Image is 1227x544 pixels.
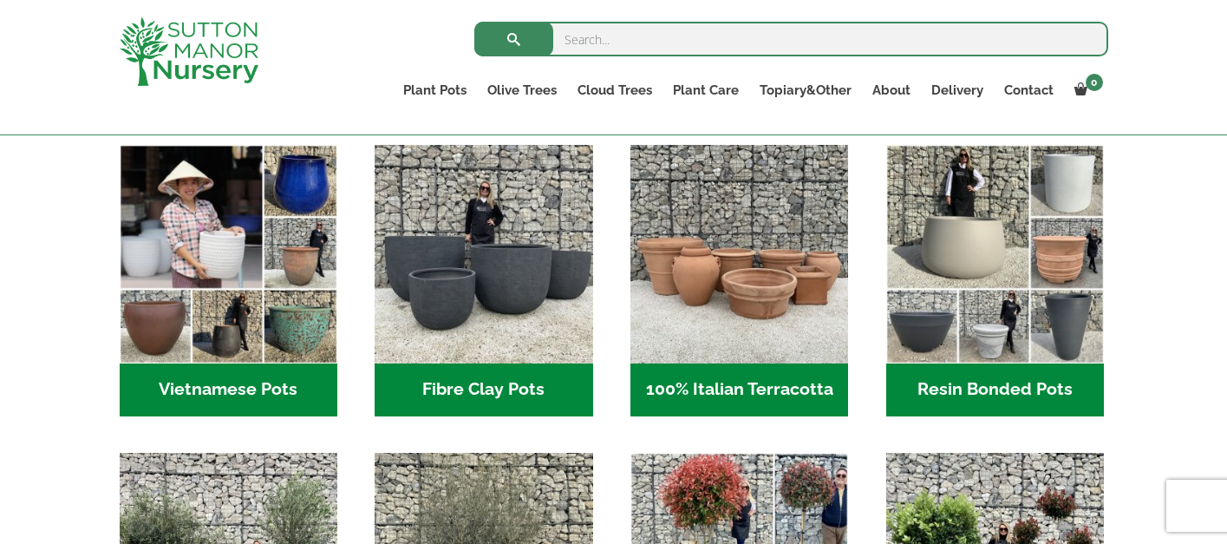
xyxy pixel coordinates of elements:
[994,78,1064,102] a: Contact
[1064,78,1108,102] a: 0
[120,17,258,86] img: logo
[474,22,1108,56] input: Search...
[393,78,477,102] a: Plant Pots
[1086,74,1103,91] span: 0
[120,145,337,363] img: Home - 6E921A5B 9E2F 4B13 AB99 4EF601C89C59 1 105 c
[886,145,1104,363] img: Home - 67232D1B A461 444F B0F6 BDEDC2C7E10B 1 105 c
[921,78,994,102] a: Delivery
[886,145,1104,416] a: Visit product category Resin Bonded Pots
[477,78,567,102] a: Olive Trees
[749,78,862,102] a: Topiary&Other
[886,364,1104,417] h2: Resin Bonded Pots
[375,364,592,417] h2: Fibre Clay Pots
[375,145,592,416] a: Visit product category Fibre Clay Pots
[662,78,749,102] a: Plant Care
[630,145,848,416] a: Visit product category 100% Italian Terracotta
[567,78,662,102] a: Cloud Trees
[862,78,921,102] a: About
[375,145,592,363] img: Home - 8194B7A3 2818 4562 B9DD 4EBD5DC21C71 1 105 c 1
[630,364,848,417] h2: 100% Italian Terracotta
[630,145,848,363] img: Home - 1B137C32 8D99 4B1A AA2F 25D5E514E47D 1 105 c
[120,145,337,416] a: Visit product category Vietnamese Pots
[120,364,337,417] h2: Vietnamese Pots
